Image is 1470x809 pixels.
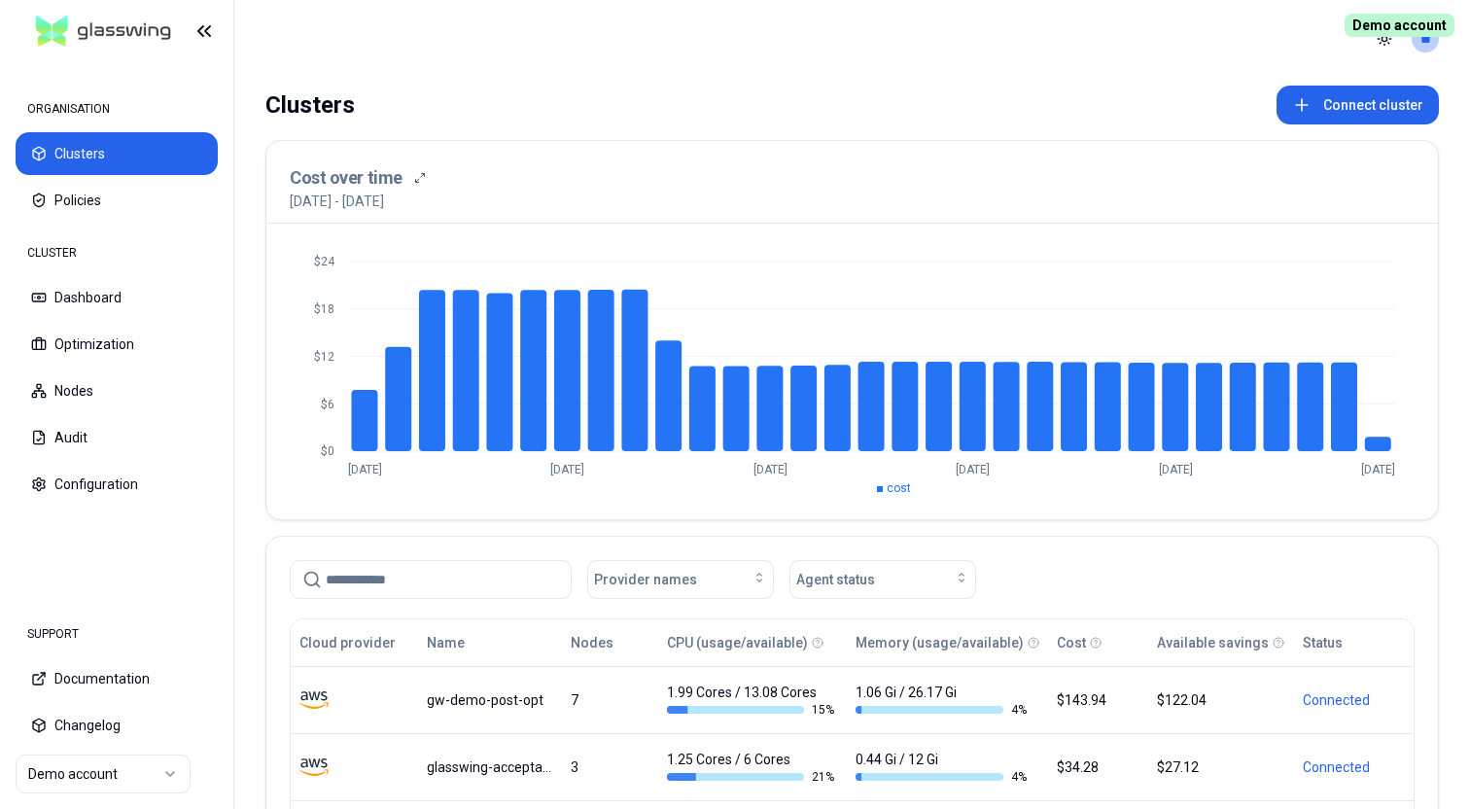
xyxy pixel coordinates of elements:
[16,276,218,319] button: Dashboard
[16,233,218,272] div: CLUSTER
[1345,14,1454,37] span: Demo account
[427,757,551,777] div: glasswing-acceptance
[16,657,218,700] button: Documentation
[16,89,218,128] div: ORGANISATION
[1157,690,1284,710] div: $122.04
[571,623,613,662] button: Nodes
[887,481,911,495] span: cost
[299,686,329,715] img: aws
[427,623,465,662] button: Name
[856,769,1027,785] div: 4 %
[1303,757,1405,777] div: Connected
[856,683,1027,718] div: 1.06 Gi / 26.17 Gi
[1057,623,1086,662] button: Cost
[1277,86,1439,124] button: Connect cluster
[856,623,1024,662] button: Memory (usage/available)
[348,463,382,476] tspan: [DATE]
[571,757,649,777] div: 3
[28,9,179,54] img: GlassWing
[594,570,697,589] span: Provider names
[753,463,787,476] tspan: [DATE]
[1303,690,1405,710] div: Connected
[1057,757,1139,777] div: $34.28
[856,750,1027,785] div: 0.44 Gi / 12 Gi
[290,164,402,192] h3: Cost over time
[667,683,838,718] div: 1.99 Cores / 13.08 Cores
[427,690,551,710] div: gw-demo-post-opt
[1159,463,1193,476] tspan: [DATE]
[587,560,774,599] button: Provider names
[16,132,218,175] button: Clusters
[290,192,384,211] p: [DATE] - [DATE]
[667,769,838,785] div: 21 %
[16,416,218,459] button: Audit
[1157,757,1284,777] div: $27.12
[571,690,649,710] div: 7
[1361,463,1395,476] tspan: [DATE]
[16,463,218,506] button: Configuration
[314,255,335,268] tspan: $24
[1303,633,1343,652] div: Status
[16,179,218,222] button: Policies
[789,560,976,599] button: Agent status
[1057,690,1139,710] div: $143.94
[16,704,218,747] button: Changelog
[667,623,808,662] button: CPU (usage/available)
[16,369,218,412] button: Nodes
[299,753,329,782] img: aws
[550,463,584,476] tspan: [DATE]
[667,702,838,718] div: 15 %
[16,615,218,653] div: SUPPORT
[1157,623,1269,662] button: Available savings
[16,323,218,366] button: Optimization
[321,398,334,411] tspan: $6
[314,302,334,316] tspan: $18
[796,570,875,589] span: Agent status
[667,750,838,785] div: 1.25 Cores / 6 Cores
[321,444,334,458] tspan: $0
[856,702,1027,718] div: 4 %
[299,623,396,662] button: Cloud provider
[265,86,355,124] div: Clusters
[314,350,334,364] tspan: $12
[956,463,990,476] tspan: [DATE]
